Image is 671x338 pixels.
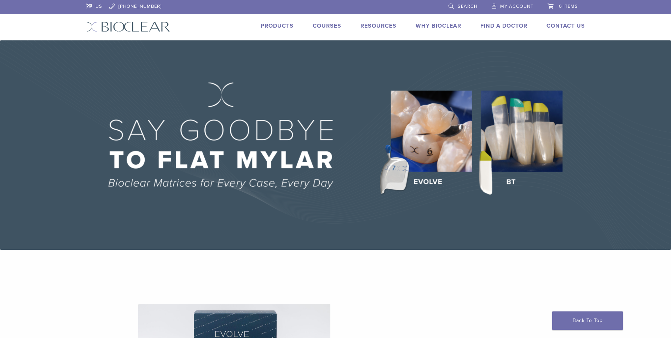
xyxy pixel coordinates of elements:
[458,4,478,9] span: Search
[86,22,170,32] img: Bioclear
[480,22,527,29] a: Find A Doctor
[416,22,461,29] a: Why Bioclear
[559,4,578,9] span: 0 items
[546,22,585,29] a: Contact Us
[360,22,397,29] a: Resources
[313,22,341,29] a: Courses
[500,4,533,9] span: My Account
[552,311,623,330] a: Back To Top
[261,22,294,29] a: Products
